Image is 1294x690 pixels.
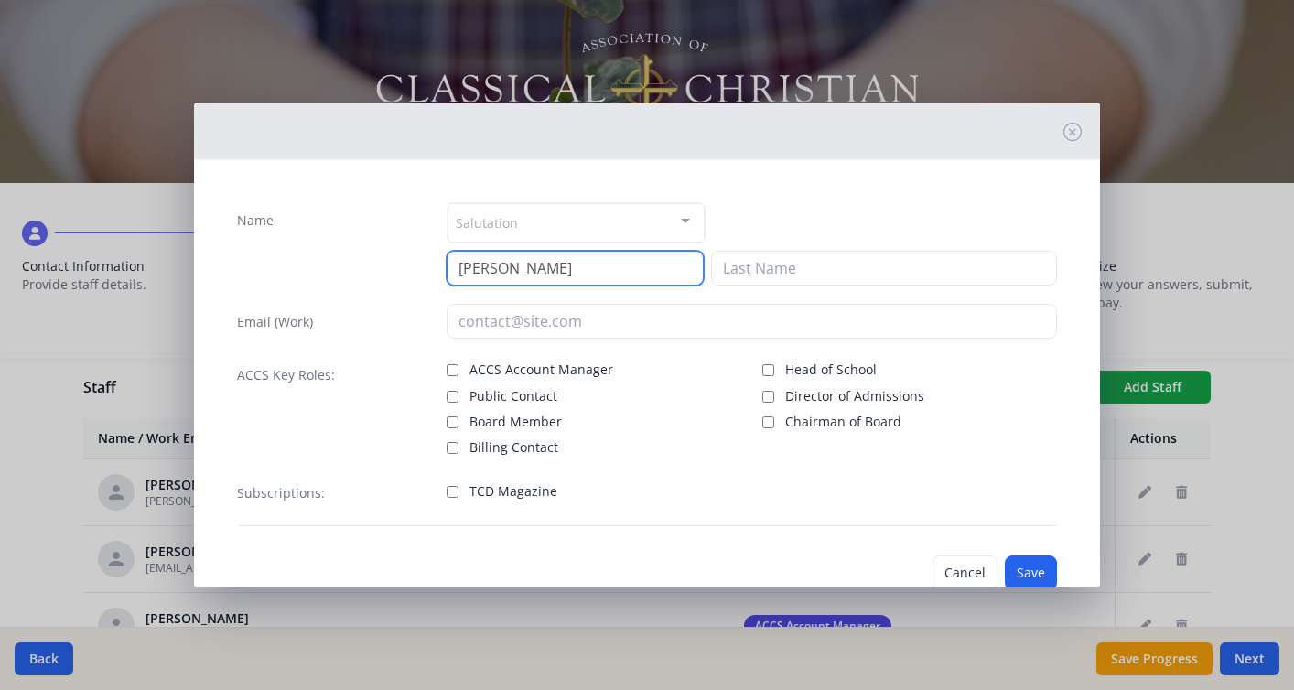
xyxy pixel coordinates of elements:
input: Public Contact [447,391,458,403]
span: Billing Contact [469,438,558,457]
input: Director of Admissions [762,391,774,403]
input: Billing Contact [447,442,458,454]
span: Salutation [456,211,518,232]
span: ACCS Account Manager [469,361,613,379]
label: Subscriptions: [237,484,325,502]
span: Director of Admissions [785,387,924,405]
label: Email (Work) [237,313,313,331]
input: First Name [447,251,704,286]
span: Board Member [469,413,562,431]
span: Head of School [785,361,877,379]
button: Cancel [933,555,997,590]
span: Chairman of Board [785,413,901,431]
span: Public Contact [469,387,557,405]
input: Head of School [762,364,774,376]
input: ACCS Account Manager [447,364,458,376]
input: Last Name [711,251,1057,286]
input: Chairman of Board [762,416,774,428]
button: Save [1005,555,1057,590]
input: Board Member [447,416,458,428]
label: Name [237,211,274,230]
input: contact@site.com [447,304,1057,339]
label: ACCS Key Roles: [237,366,335,384]
input: TCD Magazine [447,486,458,498]
span: TCD Magazine [469,482,557,501]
